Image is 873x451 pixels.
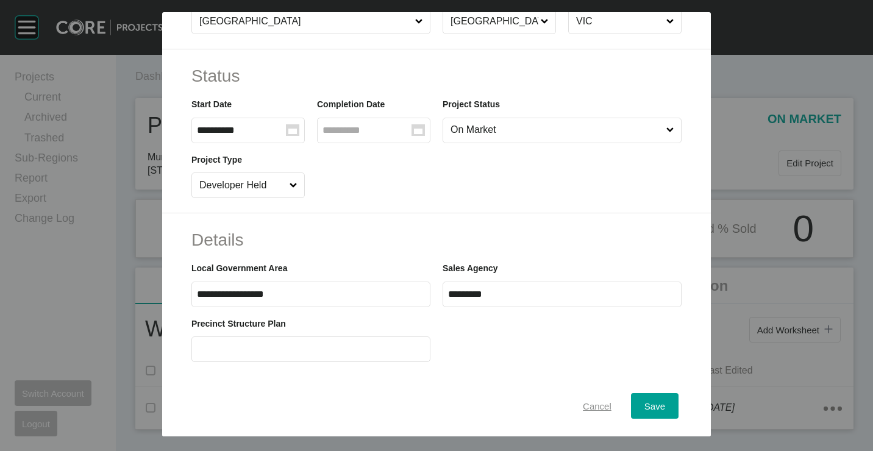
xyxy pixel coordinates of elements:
[287,173,300,197] span: Close menu...
[191,64,682,88] h2: Status
[569,393,625,419] button: Cancel
[448,118,664,143] input: On Market
[664,118,677,143] span: Close menu...
[664,9,677,34] span: Close menu...
[443,263,498,273] label: Sales Agency
[644,400,665,411] span: Save
[191,99,232,109] label: Start Date
[443,99,500,109] label: Project Status
[574,9,664,34] input: VIC
[191,155,242,165] label: Project Type
[448,9,538,34] input: [GEOGRAPHIC_DATA]
[197,173,287,197] input: Developer Held
[317,99,385,109] label: Completion Date
[191,263,287,273] label: Local Government Area
[631,393,679,419] button: Save
[413,9,426,34] span: Close menu...
[191,228,682,252] h2: Details
[538,9,551,34] span: Close menu...
[197,9,413,34] input: [GEOGRAPHIC_DATA]
[583,400,611,411] span: Cancel
[191,319,286,328] label: Precinct Structure Plan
